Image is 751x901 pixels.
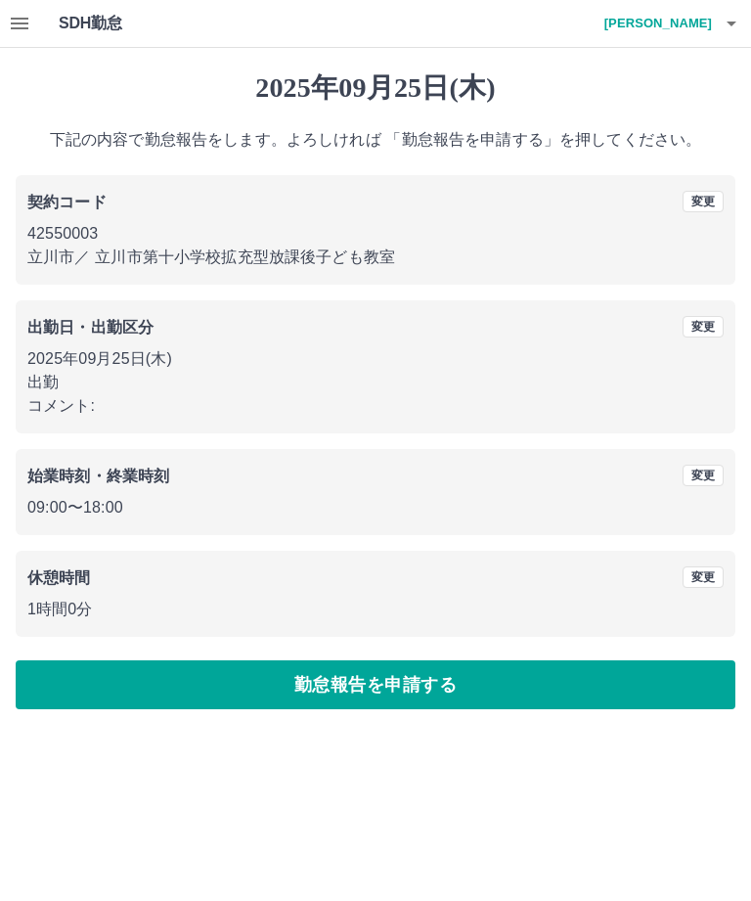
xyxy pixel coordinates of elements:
[27,468,169,484] b: 始業時刻・終業時刻
[16,128,735,152] p: 下記の内容で勤怠報告をします。よろしければ 「勤怠報告を申請する」を押してください。
[683,316,724,338] button: 変更
[27,246,724,269] p: 立川市 ／ 立川市第十小学校拡充型放課後子ども教室
[27,371,724,394] p: 出勤
[683,191,724,212] button: 変更
[27,496,724,519] p: 09:00 〜 18:00
[27,194,107,210] b: 契約コード
[683,566,724,588] button: 変更
[16,660,735,709] button: 勤怠報告を申請する
[27,347,724,371] p: 2025年09月25日(木)
[683,465,724,486] button: 変更
[27,319,154,336] b: 出勤日・出勤区分
[27,569,91,586] b: 休憩時間
[27,598,724,621] p: 1時間0分
[16,71,735,105] h1: 2025年09月25日(木)
[27,222,724,246] p: 42550003
[27,394,724,418] p: コメント:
